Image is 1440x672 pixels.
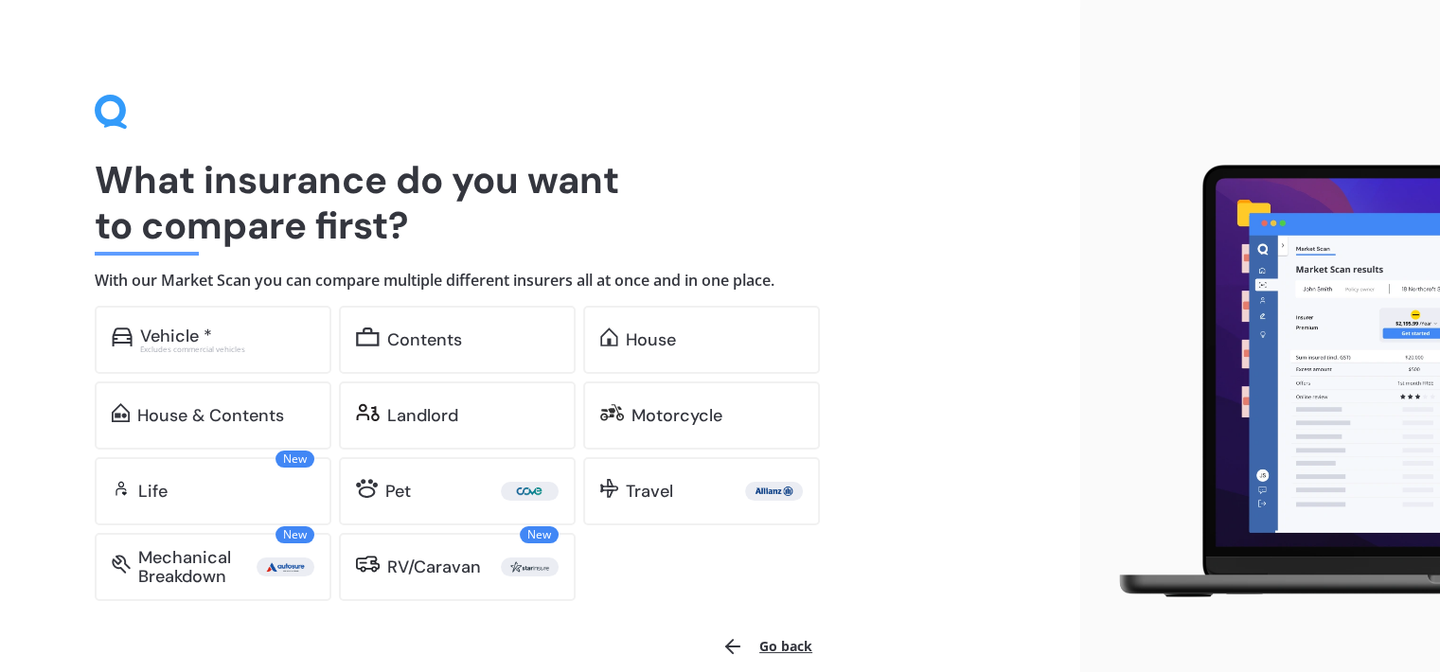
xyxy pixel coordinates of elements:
[112,555,131,574] img: mbi.6615ef239df2212c2848.svg
[112,403,130,422] img: home-and-contents.b802091223b8502ef2dd.svg
[385,482,411,501] div: Pet
[356,555,380,574] img: rv.0245371a01b30db230af.svg
[356,327,380,346] img: content.01f40a52572271636b6f.svg
[626,330,676,349] div: House
[112,479,131,498] img: life.f720d6a2d7cdcd3ad642.svg
[505,482,555,501] img: Cove.webp
[138,482,168,501] div: Life
[505,557,555,576] img: Star.webp
[339,457,576,525] a: Pet
[600,479,618,498] img: travel.bdda8d6aa9c3f12c5fe2.svg
[140,327,212,345] div: Vehicle *
[112,327,133,346] img: car.f15378c7a67c060ca3f3.svg
[140,345,314,353] div: Excludes commercial vehicles
[631,406,722,425] div: Motorcycle
[260,557,311,576] img: Autosure.webp
[138,548,257,586] div: Mechanical Breakdown
[520,526,559,543] span: New
[387,557,481,576] div: RV/Caravan
[387,406,458,425] div: Landlord
[710,624,824,669] button: Go back
[1095,155,1440,608] img: laptop.webp
[600,403,624,422] img: motorbike.c49f395e5a6966510904.svg
[276,451,314,468] span: New
[356,479,378,498] img: pet.71f96884985775575a0d.svg
[95,157,986,248] h1: What insurance do you want to compare first?
[387,330,462,349] div: Contents
[137,406,284,425] div: House & Contents
[276,526,314,543] span: New
[95,271,986,291] h4: With our Market Scan you can compare multiple different insurers all at once and in one place.
[356,403,380,422] img: landlord.470ea2398dcb263567d0.svg
[600,327,618,346] img: home.91c183c226a05b4dc763.svg
[749,482,799,501] img: Allianz.webp
[626,482,673,501] div: Travel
